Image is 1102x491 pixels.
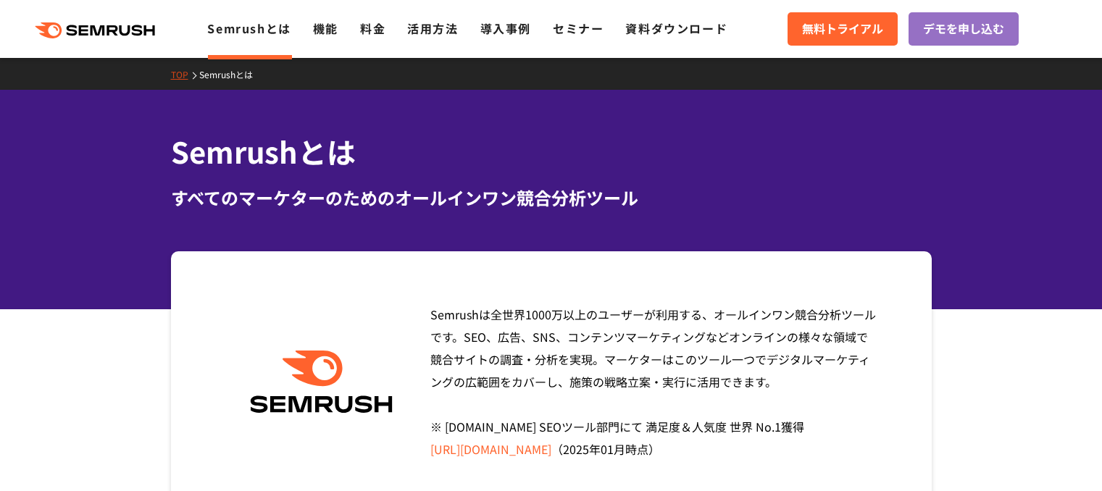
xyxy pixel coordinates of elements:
a: Semrushとは [199,68,264,80]
a: デモを申し込む [909,12,1019,46]
a: TOP [171,68,199,80]
a: [URL][DOMAIN_NAME] [430,440,551,458]
a: Semrushとは [207,20,291,37]
div: すべてのマーケターのためのオールインワン競合分析ツール [171,185,932,211]
a: 活用方法 [407,20,458,37]
span: 無料トライアル [802,20,883,38]
a: 無料トライアル [788,12,898,46]
a: 料金 [360,20,385,37]
a: 導入事例 [480,20,531,37]
h1: Semrushとは [171,130,932,173]
img: Semrush [243,351,400,414]
a: 資料ダウンロード [625,20,727,37]
span: Semrushは全世界1000万以上のユーザーが利用する、オールインワン競合分析ツールです。SEO、広告、SNS、コンテンツマーケティングなどオンラインの様々な領域で競合サイトの調査・分析を実現... [430,306,876,458]
a: セミナー [553,20,604,37]
span: デモを申し込む [923,20,1004,38]
a: 機能 [313,20,338,37]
